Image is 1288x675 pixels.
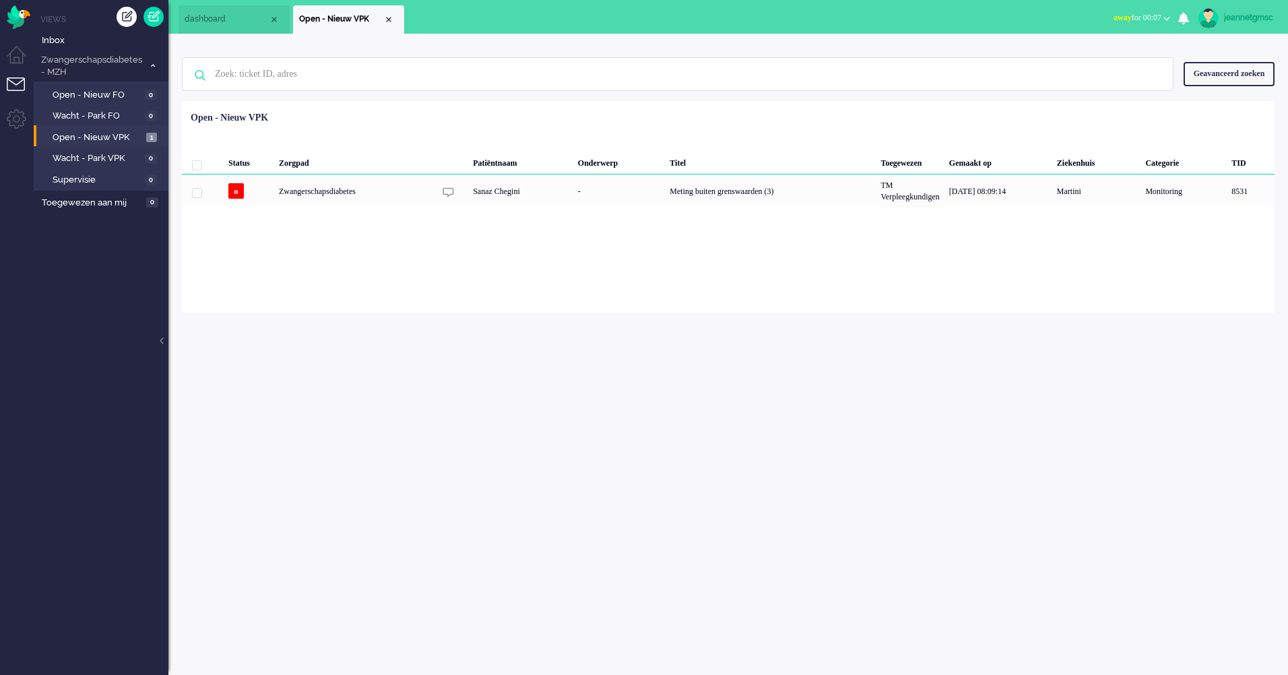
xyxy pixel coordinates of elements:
span: 0 [145,111,157,121]
span: Wacht - Park VPK [53,152,141,165]
div: Patiëntnaam [468,148,573,174]
span: 0 [146,197,158,207]
span: Supervisie [53,174,141,187]
img: ic_chat_grey.svg [443,187,454,198]
div: Ziekenhuis [1052,148,1141,174]
div: Status [224,148,274,174]
span: o [228,183,244,199]
div: 8531 [182,174,1275,207]
div: Geavanceerd zoeken [1184,62,1275,86]
div: Onderwerp [573,148,665,174]
span: 0 [145,90,157,100]
div: Open - Nieuw VPK [191,111,268,125]
div: - [573,174,665,207]
div: Zorgpad [274,148,434,174]
button: awayfor 00:07 [1105,8,1178,28]
li: Admin menu [7,109,37,139]
a: Inbox [39,32,168,47]
img: avatar [1198,8,1219,28]
div: Close tab [383,14,394,25]
li: Dashboard menu [7,46,37,76]
a: Wacht - Park FO 0 [39,108,167,123]
li: Views [40,13,168,25]
div: Monitoring [1140,174,1227,207]
a: Quick Ticket [143,7,164,27]
div: Toegewezen [876,148,944,174]
div: Sanaz Chegini [468,174,573,207]
div: Creëer ticket [117,7,137,27]
span: Open - Nieuw FO [53,89,141,102]
div: jeannetgmsc [1224,11,1275,24]
span: Open - Nieuw VPK [53,131,143,144]
span: 0 [145,175,157,185]
div: TM Verpleegkundigen [876,174,944,207]
a: Open - Nieuw VPK 1 [39,129,167,144]
a: jeannetgmsc [1196,8,1275,28]
img: flow_omnibird.svg [7,5,30,29]
span: away [1114,13,1132,22]
span: Toegewezen aan mij [42,197,142,210]
span: Open - Nieuw VPK [299,13,383,25]
span: 0 [145,154,157,164]
div: Zwangerschapsdiabetes [274,174,434,207]
img: ic-search-icon.svg [183,58,218,93]
div: Gemaakt op [944,148,1052,174]
div: Meting buiten grenswaarden (3) [665,174,876,207]
input: Zoek: ticket ID, adres [205,58,1155,90]
li: awayfor 00:07 [1105,4,1178,34]
div: TID [1227,148,1275,174]
span: 1 [146,133,157,143]
span: Inbox [42,34,168,47]
span: dashboard [185,13,269,25]
span: Wacht - Park FO [53,110,141,123]
div: [DATE] 08:09:14 [944,174,1052,207]
a: Omnidesk [7,9,30,19]
div: Categorie [1140,148,1227,174]
a: Supervisie 0 [39,172,167,187]
div: Close tab [269,14,280,25]
li: Tickets menu [7,77,37,108]
div: 8531 [1227,174,1275,207]
li: Dashboard [179,5,290,34]
span: for 00:07 [1114,13,1161,22]
a: Toegewezen aan mij 0 [39,195,168,210]
div: Martini [1052,174,1141,207]
a: Open - Nieuw FO 0 [39,87,167,102]
span: Zwangerschapsdiabetes - MZH [39,54,143,79]
a: Wacht - Park VPK 0 [39,150,167,165]
li: View [293,5,404,34]
div: Titel [665,148,876,174]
